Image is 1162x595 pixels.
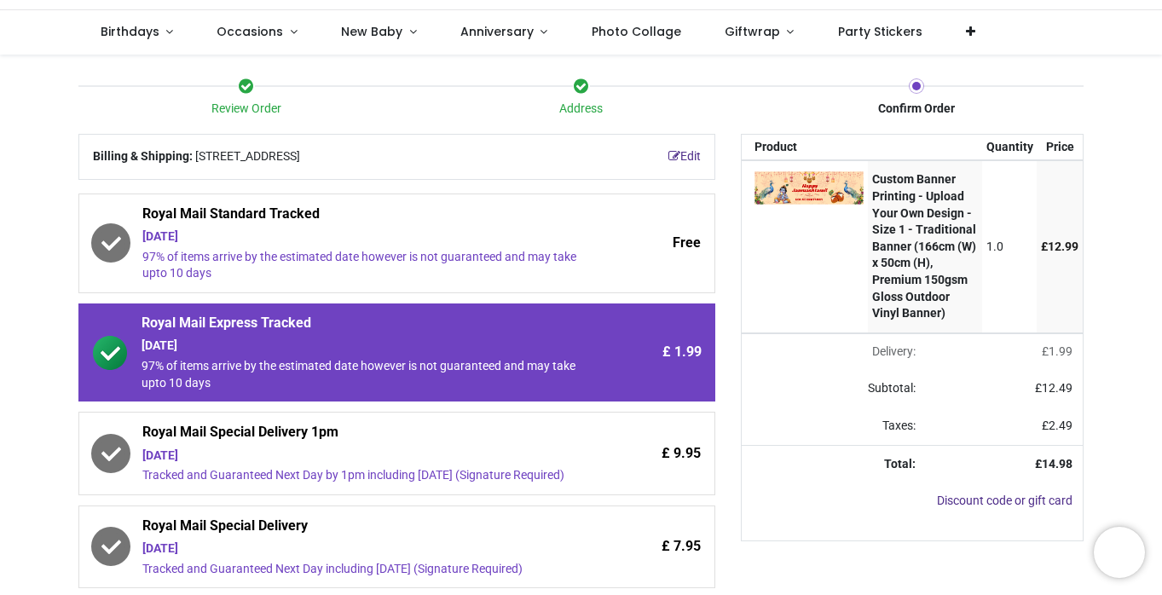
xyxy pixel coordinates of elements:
[1035,381,1072,395] span: £
[142,358,590,391] div: 97% of items arrive by the estimated date however is not guaranteed and may take upto 10 days
[1042,381,1072,395] span: 12.49
[982,135,1038,160] th: Quantity
[937,494,1072,507] a: Discount code or gift card
[872,172,976,320] strong: Custom Banner Printing - Upload Your Own Design - Size 1 - Traditional Banner (166cm (W) x 50cm (...
[1042,344,1072,358] span: £
[101,23,159,40] span: Birthdays
[460,23,534,40] span: Anniversary
[320,10,439,55] a: New Baby
[742,333,926,371] td: Delivery will be updated after choosing a new delivery method
[1094,527,1145,578] iframe: Brevo live chat
[702,10,816,55] a: Giftwrap
[662,444,701,463] span: £ 9.95
[142,249,589,282] div: 97% of items arrive by the estimated date however is not guaranteed and may take upto 10 days
[662,537,701,556] span: £ 7.95
[742,407,926,445] td: Taxes:
[195,10,320,55] a: Occasions
[1035,457,1072,471] strong: £
[142,561,589,578] div: Tracked and Guaranteed Next Day including [DATE] (Signature Required)
[217,23,283,40] span: Occasions
[1042,419,1072,432] span: £
[1037,135,1083,160] th: Price
[749,101,1084,118] div: Confirm Order
[341,23,402,40] span: New Baby
[142,338,590,355] div: [DATE]
[438,10,569,55] a: Anniversary
[986,239,1033,256] div: 1.0
[78,10,195,55] a: Birthdays
[142,517,589,540] span: Royal Mail Special Delivery
[93,149,193,163] b: Billing & Shipping:
[673,234,701,252] span: Free
[838,23,922,40] span: Party Stickers
[142,448,589,465] div: [DATE]
[142,205,589,228] span: Royal Mail Standard Tracked
[742,135,868,160] th: Product
[142,540,589,557] div: [DATE]
[884,457,916,471] strong: Total:
[668,148,701,165] a: Edit
[662,343,702,361] span: £ 1.99
[142,314,590,338] span: Royal Mail Express Tracked
[1048,240,1078,253] span: 12.99
[1049,419,1072,432] span: 2.49
[725,23,780,40] span: Giftwrap
[413,101,749,118] div: Address
[754,171,864,204] img: A4ZkWZxOigH4AAAAAElFTkSuQmCC
[1041,240,1078,253] span: £
[1049,344,1072,358] span: 1.99
[142,228,589,246] div: [DATE]
[195,148,300,165] span: [STREET_ADDRESS]
[742,370,926,407] td: Subtotal:
[142,467,589,484] div: Tracked and Guaranteed Next Day by 1pm including [DATE] (Signature Required)
[1042,457,1072,471] span: 14.98
[78,101,413,118] div: Review Order
[592,23,681,40] span: Photo Collage
[142,423,589,447] span: Royal Mail Special Delivery 1pm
